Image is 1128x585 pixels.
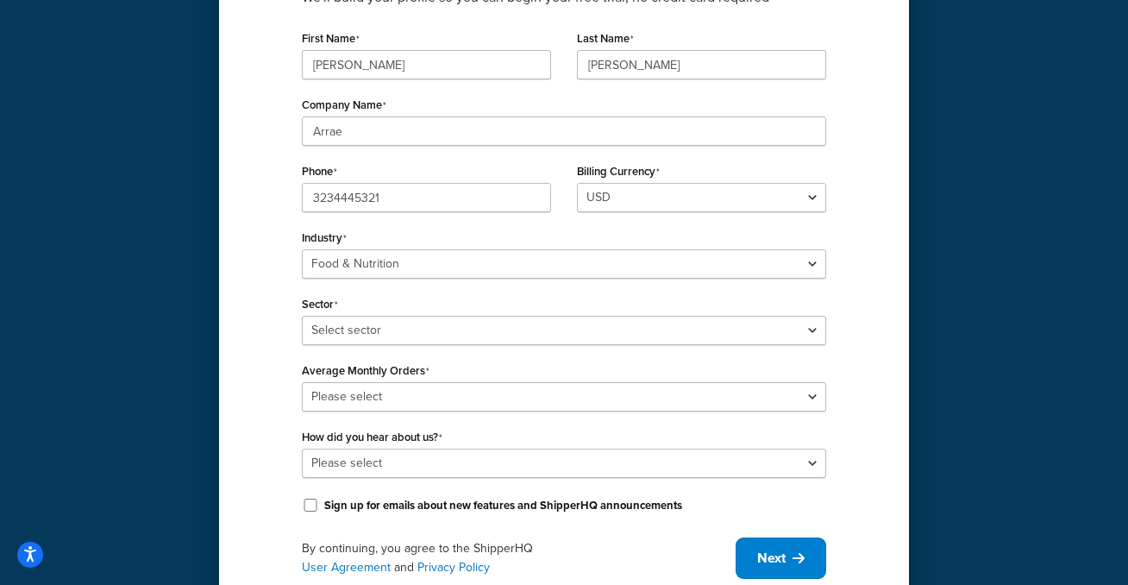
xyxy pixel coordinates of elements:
a: User Agreement [302,558,391,576]
button: Next [736,538,826,579]
label: Company Name [302,98,386,112]
label: Average Monthly Orders [302,364,429,378]
a: Privacy Policy [417,558,490,576]
label: Sector [302,298,338,311]
label: Industry [302,231,347,245]
span: Next [757,549,786,568]
label: How did you hear about us? [302,431,442,444]
label: Phone [302,165,337,179]
label: Last Name [577,32,634,46]
div: By continuing, you agree to the ShipperHQ and [302,539,736,577]
label: First Name [302,32,360,46]
label: Billing Currency [577,165,660,179]
label: Sign up for emails about new features and ShipperHQ announcements [324,498,682,513]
